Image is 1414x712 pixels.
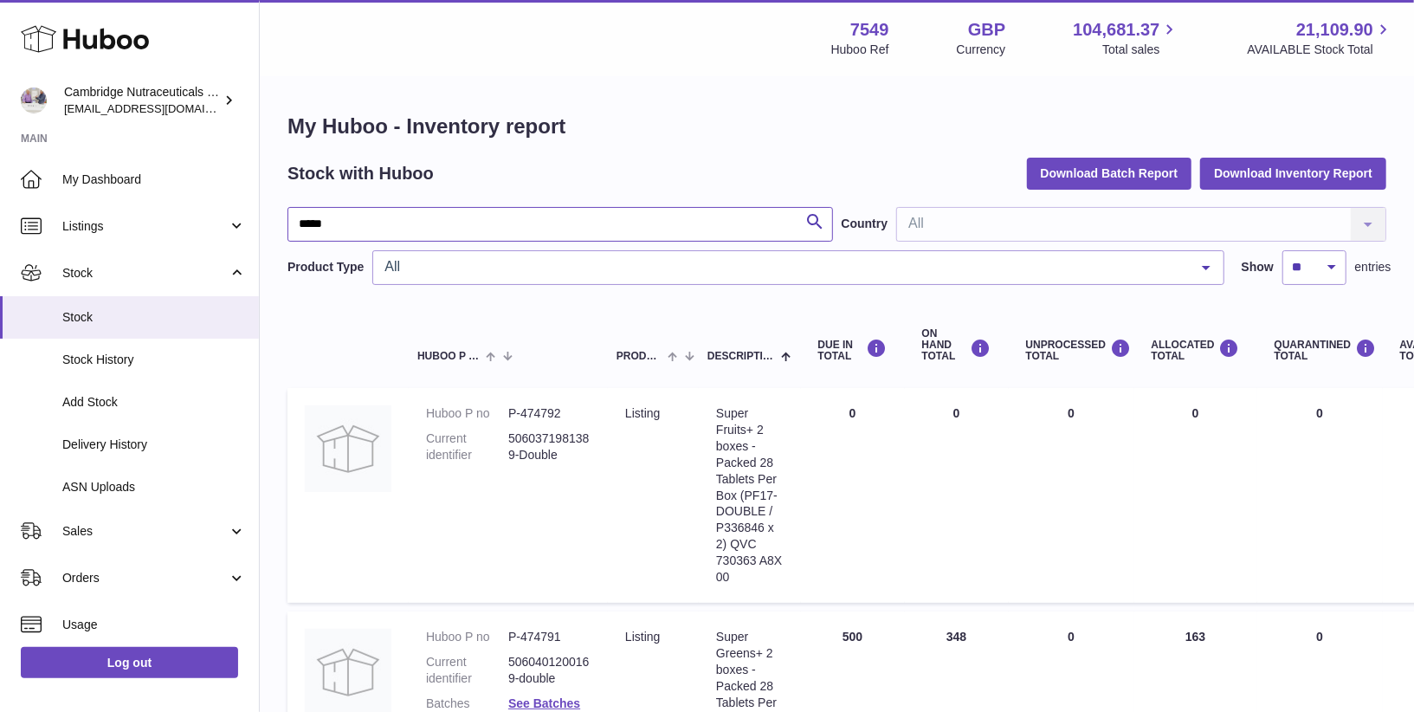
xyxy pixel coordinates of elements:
[1073,18,1159,42] span: 104,681.37
[1275,339,1366,362] div: QUARANTINED Total
[62,617,246,633] span: Usage
[1316,630,1323,644] span: 0
[64,101,255,115] span: [EMAIL_ADDRESS][DOMAIN_NAME]
[62,352,246,368] span: Stock History
[426,430,508,463] dt: Current identifier
[287,113,1386,140] h1: My Huboo - Inventory report
[1200,158,1386,189] button: Download Inventory Report
[62,523,228,540] span: Sales
[617,351,663,362] span: Product Type
[1073,18,1179,58] a: 104,681.37 Total sales
[1316,406,1323,420] span: 0
[426,405,508,422] dt: Huboo P no
[287,162,434,185] h2: Stock with Huboo
[287,259,364,275] label: Product Type
[1009,388,1134,603] td: 0
[62,218,228,235] span: Listings
[801,388,905,603] td: 0
[21,87,47,113] img: qvc@camnutra.com
[922,328,991,363] div: ON HAND Total
[625,406,660,420] span: listing
[508,405,591,422] dd: P-474792
[380,258,1188,275] span: All
[508,654,591,687] dd: 5060401200169-double
[905,388,1009,603] td: 0
[968,18,1005,42] strong: GBP
[62,479,246,495] span: ASN Uploads
[818,339,888,362] div: DUE IN TOTAL
[508,629,591,645] dd: P-474791
[1247,42,1393,58] span: AVAILABLE Stock Total
[1247,18,1393,58] a: 21,109.90 AVAILABLE Stock Total
[62,265,228,282] span: Stock
[1027,158,1192,189] button: Download Batch Report
[305,405,391,492] img: product image
[707,351,777,362] span: Description
[62,394,246,411] span: Add Stock
[62,570,228,586] span: Orders
[831,42,889,58] div: Huboo Ref
[1134,388,1257,603] td: 0
[716,405,784,586] div: Super Fruits+ 2 boxes - Packed 28 Tablets Per Box (PF17-DOUBLE / P336846 x 2) QVC 730363 A8X 00
[62,309,246,326] span: Stock
[426,654,508,687] dt: Current identifier
[62,437,246,453] span: Delivery History
[850,18,889,42] strong: 7549
[625,630,660,644] span: listing
[1296,18,1373,42] span: 21,109.90
[508,430,591,463] dd: 5060371981389-Double
[1102,42,1179,58] span: Total sales
[64,84,220,117] div: Cambridge Nutraceuticals Ltd
[417,351,481,362] span: Huboo P no
[842,216,888,232] label: Country
[508,696,580,710] a: See Batches
[426,696,508,712] dt: Batches
[1355,259,1391,275] span: entries
[1026,339,1117,362] div: UNPROCESSED Total
[21,647,238,678] a: Log out
[62,172,246,188] span: My Dashboard
[426,629,508,645] dt: Huboo P no
[1242,259,1274,275] label: Show
[1152,339,1240,362] div: ALLOCATED Total
[957,42,1006,58] div: Currency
